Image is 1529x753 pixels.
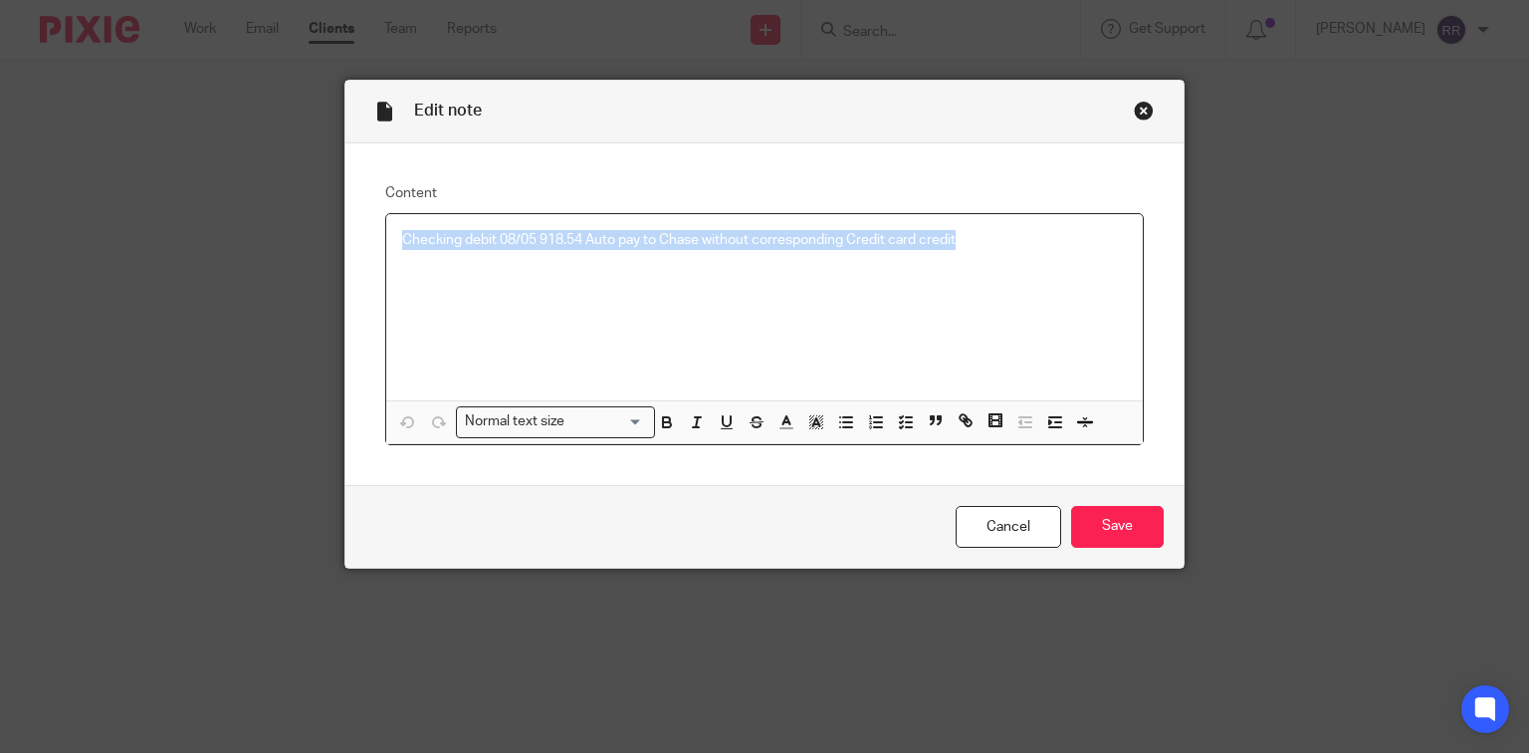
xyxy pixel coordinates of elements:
[461,411,569,432] span: Normal text size
[414,103,482,119] span: Edit note
[1071,506,1164,549] input: Save
[402,230,1128,250] p: Checking debit 08/05 918.54 Auto pay to Chase without corresponding Credit card credit
[385,183,1145,203] label: Content
[1134,101,1154,121] div: Close this dialog window
[956,506,1061,549] a: Cancel
[456,406,655,437] div: Search for option
[571,411,643,432] input: Search for option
